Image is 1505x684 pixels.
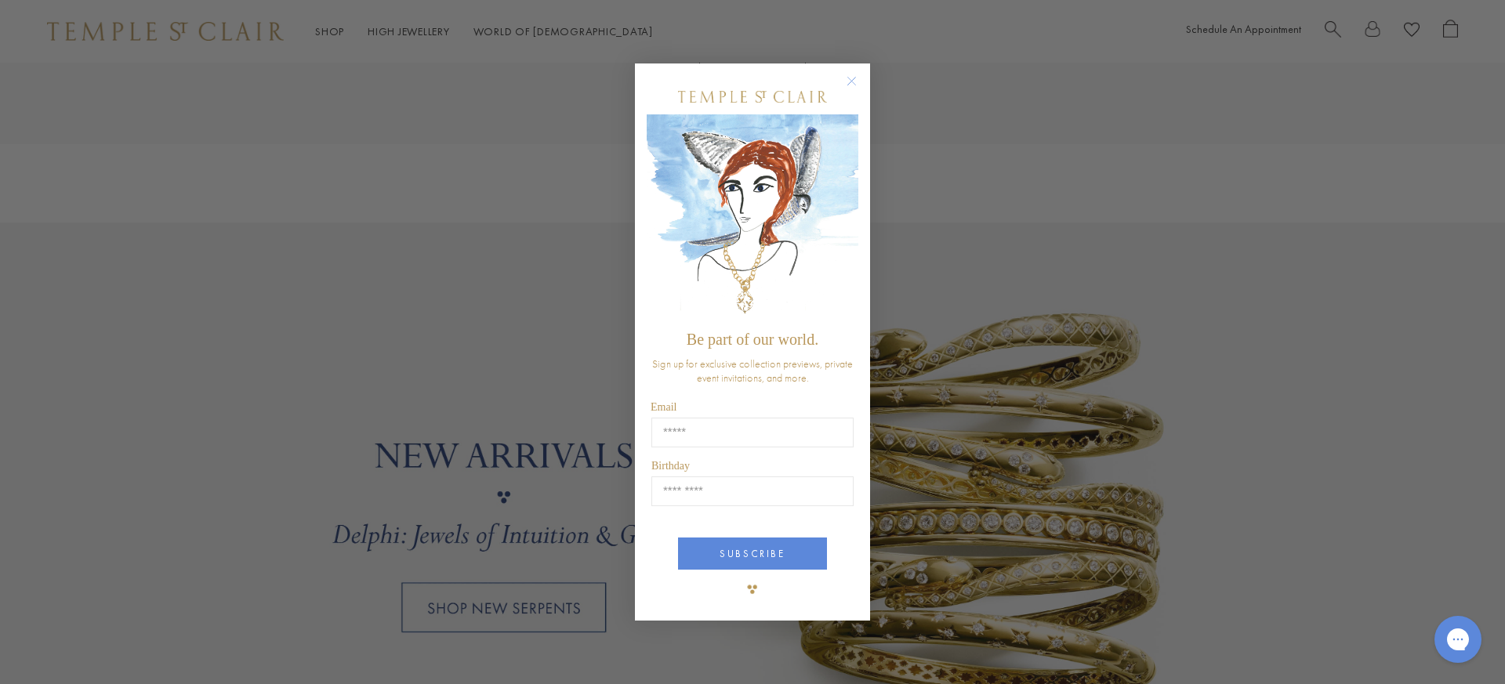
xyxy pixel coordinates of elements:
[647,114,858,324] img: c4a9eb12-d91a-4d4a-8ee0-386386f4f338.jpeg
[687,331,818,348] span: Be part of our world.
[651,401,676,413] span: Email
[678,537,827,570] button: SUBSCRIBE
[651,418,854,447] input: Email
[850,79,869,99] button: Close dialog
[678,91,827,103] img: Temple St. Clair
[1427,610,1489,668] iframe: Gorgias live chat messenger
[652,356,853,385] span: Sign up for exclusive collection previews, private event invitations, and more.
[651,460,690,472] span: Birthday
[737,574,768,605] img: TSC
